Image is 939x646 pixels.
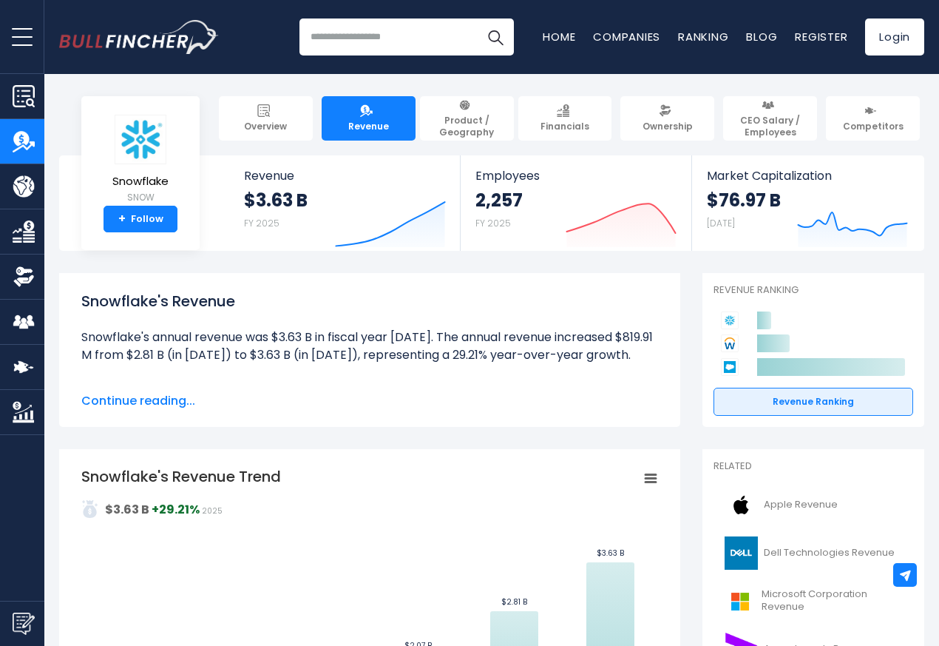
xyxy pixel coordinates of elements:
[244,169,446,183] span: Revenue
[692,155,923,251] a: Market Capitalization $76.97 B [DATE]
[59,20,218,54] a: Go to homepage
[746,29,777,44] a: Blog
[707,217,735,229] small: [DATE]
[721,334,739,352] img: Workday competitors logo
[475,189,523,212] strong: 2,257
[721,312,739,329] img: Snowflake competitors logo
[112,175,169,188] span: Snowflake
[722,585,757,618] img: MSFT logo
[202,505,223,517] span: 2025
[721,358,739,376] img: Salesforce competitors logo
[13,266,35,288] img: Ownership
[152,501,200,518] strong: +29.21%
[477,18,514,55] button: Search
[723,96,817,141] a: CEO Salary / Employees
[461,155,691,251] a: Employees 2,257 FY 2025
[475,217,511,229] small: FY 2025
[713,460,913,473] p: Related
[118,212,126,226] strong: +
[730,115,810,138] span: CEO Salary / Employees
[707,169,908,183] span: Market Capitalization
[475,169,676,183] span: Employees
[865,18,924,55] a: Login
[543,29,575,44] a: Home
[81,466,281,487] tspan: Snowflake's Revenue Trend
[112,114,169,206] a: Snowflake SNOW
[713,485,913,525] a: Apple Revenue
[219,96,313,141] a: Overview
[244,189,308,212] strong: $3.63 B
[322,96,416,141] a: Revenue
[643,121,693,132] span: Ownership
[244,121,287,132] span: Overview
[244,217,279,229] small: FY 2025
[826,96,920,141] a: Competitors
[81,500,99,518] img: addasd
[707,189,781,212] strong: $76.97 B
[518,96,612,141] a: Financials
[501,596,527,608] text: $2.81 B
[229,155,461,251] a: Revenue $3.63 B FY 2025
[105,501,149,518] strong: $3.63 B
[597,548,624,559] text: $3.63 B
[540,121,589,132] span: Financials
[713,388,913,416] a: Revenue Ranking
[713,581,913,622] a: Microsoft Corporation Revenue
[795,29,847,44] a: Register
[620,96,714,141] a: Ownership
[722,536,759,570] img: DELL logo
[678,29,728,44] a: Ranking
[420,96,514,141] a: Product / Geography
[112,191,169,204] small: SNOW
[104,206,177,232] a: +Follow
[81,382,658,435] li: Snowflake's quarterly revenue was $1.14 B in the quarter ending [DATE]. The quarterly revenue inc...
[713,284,913,297] p: Revenue Ranking
[81,329,658,364] li: Snowflake's annual revenue was $3.63 B in fiscal year [DATE]. The annual revenue increased $819.9...
[348,121,389,132] span: Revenue
[81,392,658,410] span: Continue reading...
[843,121,904,132] span: Competitors
[427,115,507,138] span: Product / Geography
[713,533,913,573] a: Dell Technologies Revenue
[593,29,660,44] a: Companies
[722,488,759,522] img: AAPL logo
[81,290,658,312] h1: Snowflake's Revenue
[59,20,219,54] img: Bullfincher logo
